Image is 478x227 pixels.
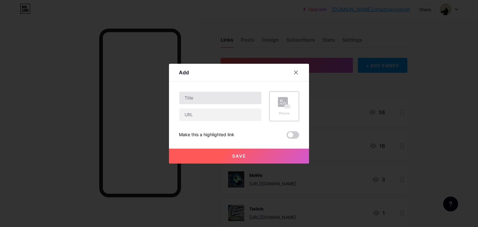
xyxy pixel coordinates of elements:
[179,69,189,76] div: Add
[232,153,246,159] span: Save
[179,131,234,139] div: Make this a highlighted link
[278,111,290,116] div: Picture
[179,109,261,121] input: URL
[169,149,309,164] button: Save
[179,92,261,104] input: Title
